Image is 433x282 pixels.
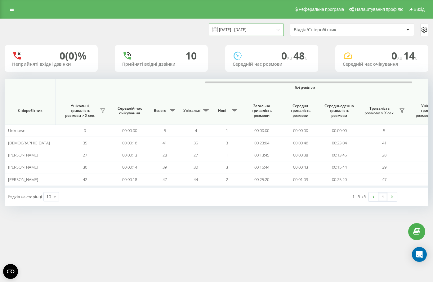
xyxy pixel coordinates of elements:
[242,161,281,173] td: 00:15:44
[343,62,421,67] div: Середній час очікування
[163,152,167,158] span: 28
[226,164,228,170] span: 3
[83,152,87,158] span: 27
[281,137,320,149] td: 00:00:46
[287,54,293,61] span: хв
[62,104,98,118] span: Унікальні, тривалість розмови > Х сек.
[194,152,198,158] span: 27
[362,106,397,116] span: Тривалість розмови > Х сек.
[110,137,149,149] td: 00:00:16
[382,177,386,182] span: 47
[294,27,368,33] div: Відділ/Співробітник
[412,247,427,262] div: Open Intercom Messenger
[12,62,90,67] div: Неприйняті вхідні дзвінки
[226,128,228,133] span: 1
[404,49,417,62] span: 14
[281,49,293,62] span: 0
[391,49,404,62] span: 0
[60,50,87,62] div: 0 (0)%
[242,137,281,149] td: 00:23:04
[183,108,201,113] span: Унікальні
[110,149,149,161] td: 00:00:13
[152,108,168,113] span: Всього
[83,140,87,146] span: 35
[383,128,385,133] span: 5
[8,128,25,133] span: Unknown
[414,7,425,12] span: Вихід
[163,140,167,146] span: 41
[397,54,404,61] span: хв
[281,149,320,161] td: 00:00:38
[320,125,359,137] td: 00:00:00
[382,140,386,146] span: 41
[115,106,144,116] span: Середній час очікування
[320,137,359,149] td: 00:23:04
[110,161,149,173] td: 00:00:14
[378,192,387,201] a: 1
[8,164,38,170] span: [PERSON_NAME]
[194,177,198,182] span: 44
[46,194,51,200] div: 10
[214,108,230,113] span: Нові
[226,152,228,158] span: 1
[195,128,197,133] span: 4
[8,177,38,182] span: [PERSON_NAME]
[242,173,281,185] td: 00:25:20
[83,177,87,182] span: 42
[242,149,281,161] td: 00:13:45
[320,149,359,161] td: 00:13:45
[293,49,307,62] span: 48
[320,161,359,173] td: 00:15:44
[382,152,386,158] span: 28
[281,161,320,173] td: 00:00:43
[324,104,354,118] span: Середньоденна тривалість розмови
[8,194,42,200] span: Рядків на сторінці
[185,50,197,62] div: 10
[164,128,166,133] span: 5
[281,125,320,137] td: 00:00:00
[305,54,307,61] span: c
[226,140,228,146] span: 3
[3,264,18,279] button: Open CMP widget
[194,140,198,146] span: 35
[247,104,276,118] span: Загальна тривалість розмови
[352,193,366,200] div: 1 - 5 з 5
[8,152,38,158] span: [PERSON_NAME]
[122,62,200,67] div: Прийняті вхідні дзвінки
[226,177,228,182] span: 2
[84,128,86,133] span: 0
[110,125,149,137] td: 00:00:00
[320,173,359,185] td: 00:25:20
[110,173,149,185] td: 00:00:18
[281,173,320,185] td: 00:01:03
[286,104,315,118] span: Середня тривалість розмови
[163,164,167,170] span: 39
[10,108,50,113] span: Співробітник
[194,164,198,170] span: 30
[83,164,87,170] span: 30
[382,164,386,170] span: 39
[233,62,311,67] div: Середній час розмови
[163,177,167,182] span: 47
[242,125,281,137] td: 00:00:00
[8,140,50,146] span: [DEMOGRAPHIC_DATA]
[355,7,403,12] span: Налаштування профілю
[299,7,344,12] span: Реферальна програма
[415,54,417,61] span: c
